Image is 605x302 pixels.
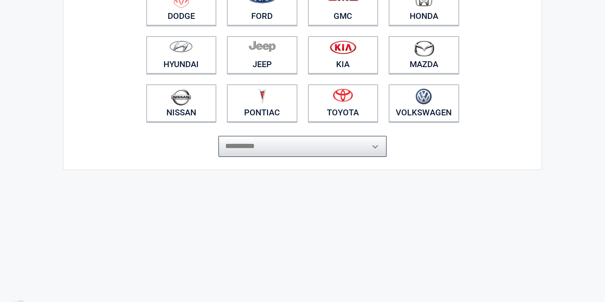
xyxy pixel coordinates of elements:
img: mazda [413,40,434,57]
img: toyota [333,89,353,102]
a: Nissan [146,84,217,122]
img: kia [330,40,356,54]
img: jeep [249,40,276,52]
a: Toyota [308,84,379,122]
img: pontiac [258,89,266,104]
a: Pontiac [227,84,297,122]
img: nissan [171,89,191,106]
a: Jeep [227,36,297,74]
a: Kia [308,36,379,74]
a: Hyundai [146,36,217,74]
img: hyundai [169,40,193,52]
a: Mazda [389,36,459,74]
img: volkswagen [416,89,432,105]
a: Volkswagen [389,84,459,122]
